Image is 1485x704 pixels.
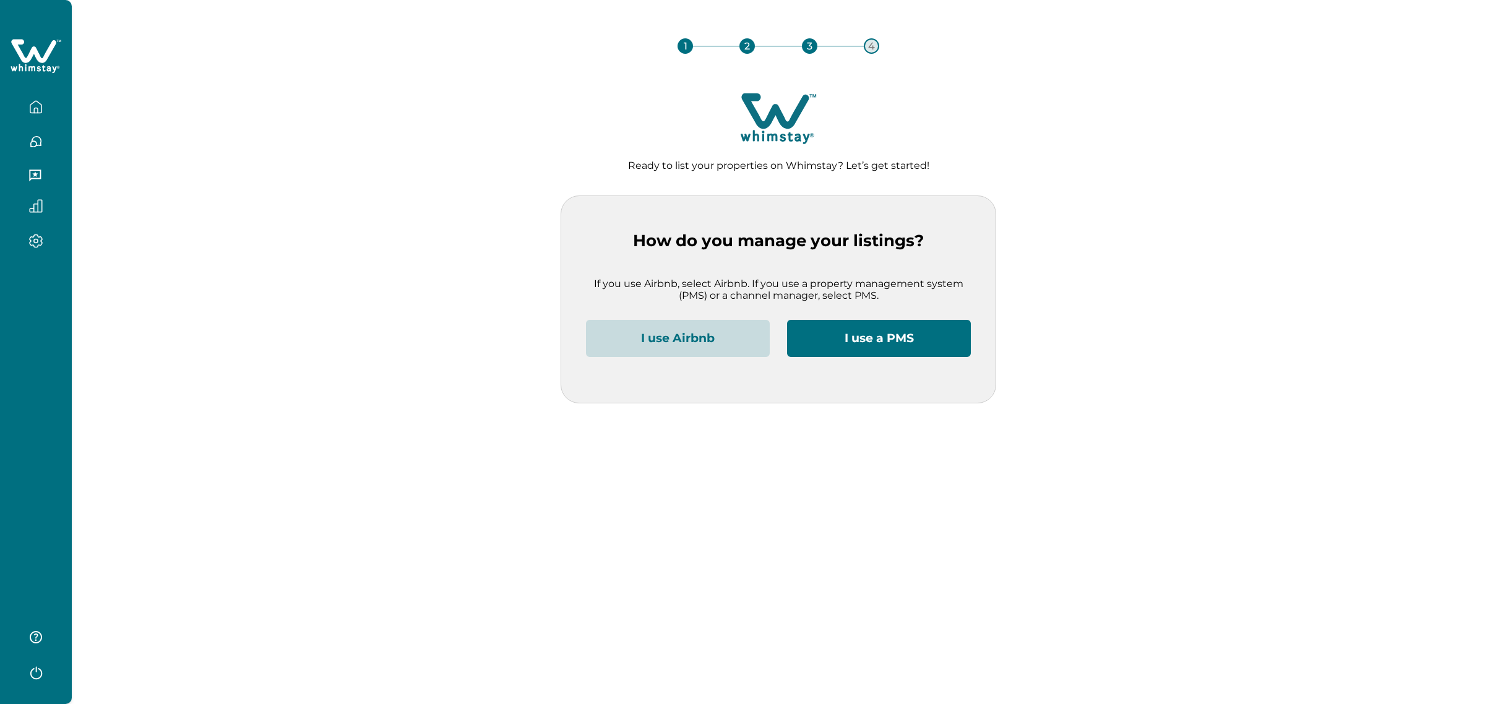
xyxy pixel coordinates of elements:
p: Ready to list your properties on Whimstay? Let’s get started! [92,160,1465,172]
button: I use a PMS [787,320,971,357]
p: If you use Airbnb, select Airbnb. If you use a property management system (PMS) or a channel mana... [586,278,971,302]
p: How do you manage your listings? [586,231,971,251]
div: 1 [678,38,693,54]
div: 2 [739,38,755,54]
div: 4 [864,38,879,54]
button: I use Airbnb [586,320,770,357]
div: 3 [802,38,817,54]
